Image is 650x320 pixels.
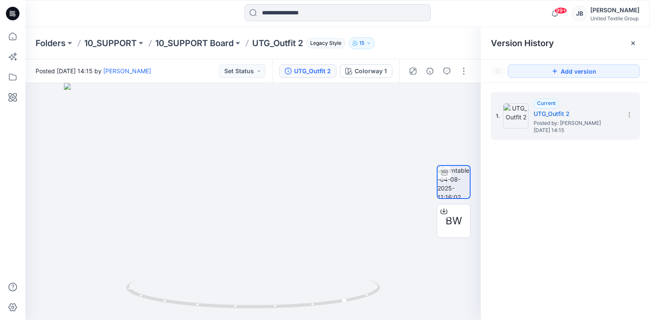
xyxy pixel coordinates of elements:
button: Legacy Style [303,37,345,49]
span: Current [537,100,556,106]
img: turntable-04-08-2025-11:16:02 [438,166,470,198]
span: Version History [491,38,554,48]
button: Colorway 1 [340,64,392,78]
button: Details [423,64,437,78]
button: UTG_Outfit 2 [279,64,336,78]
span: Posted by: Marnie Douven [534,119,618,127]
a: 10_SUPPORT [84,37,137,49]
button: Show Hidden Versions [491,64,504,78]
span: 1. [496,112,500,120]
button: Close [630,40,636,47]
span: 99+ [554,7,567,14]
span: Posted [DATE] 14:15 by [36,66,151,75]
a: 10_SUPPORT Board [155,37,234,49]
button: Add version [508,64,640,78]
div: United Textile Group [590,15,639,22]
a: [PERSON_NAME] [103,67,151,74]
img: eyJhbGciOiJIUzI1NiIsImtpZCI6IjAiLCJzbHQiOiJzZXMiLCJ0eXAiOiJKV1QifQ.eyJkYXRhIjp7InR5cGUiOiJzdG9yYW... [64,83,443,320]
div: JB [572,6,587,21]
img: UTG_Outfit 2 [503,103,529,129]
span: Legacy Style [306,38,345,48]
h5: UTG_Outfit 2 [534,109,618,119]
a: Folders [36,37,66,49]
span: [DATE] 14:15 [534,127,618,133]
button: 15 [349,37,375,49]
p: 15 [359,39,364,48]
div: [PERSON_NAME] [590,5,639,15]
p: UTG_Outfit 2 [252,37,303,49]
span: BW [446,213,462,229]
div: UTG_Outfit 2 [294,66,331,76]
div: Colorway 1 [355,66,387,76]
